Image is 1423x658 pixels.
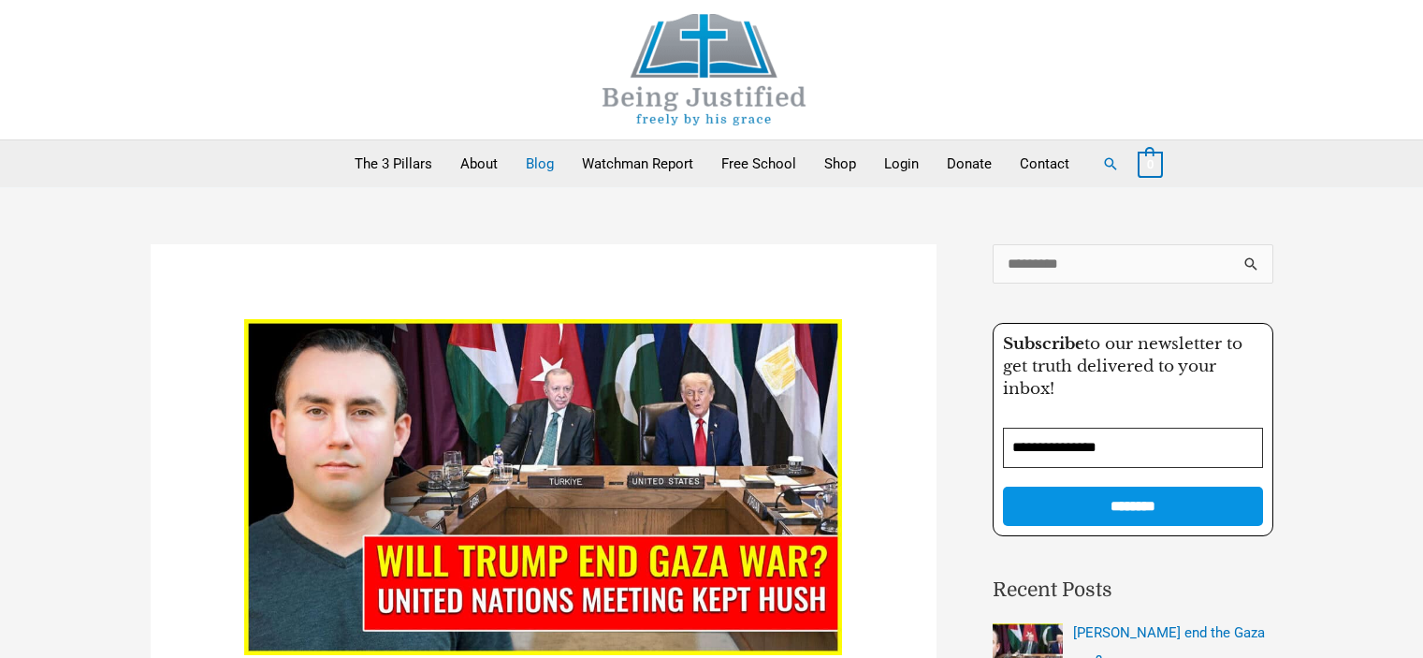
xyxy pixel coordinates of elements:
a: Read: Will Trump end the Gaza war? [244,478,843,495]
span: to our newsletter to get truth delivered to your inbox! [1003,334,1242,399]
a: Blog [512,140,568,187]
a: Watchman Report [568,140,707,187]
a: Donate [933,140,1006,187]
strong: Subscribe [1003,334,1084,354]
span: 0 [1147,157,1154,171]
a: Contact [1006,140,1083,187]
img: Being Justified [564,14,845,125]
a: Login [870,140,933,187]
a: View Shopping Cart, empty [1138,155,1163,172]
a: Free School [707,140,810,187]
a: Shop [810,140,870,187]
nav: Primary Site Navigation [341,140,1083,187]
a: Search button [1102,155,1119,172]
h2: Recent Posts [993,576,1273,606]
a: The 3 Pillars [341,140,446,187]
a: About [446,140,512,187]
input: Email Address * [1003,428,1263,468]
